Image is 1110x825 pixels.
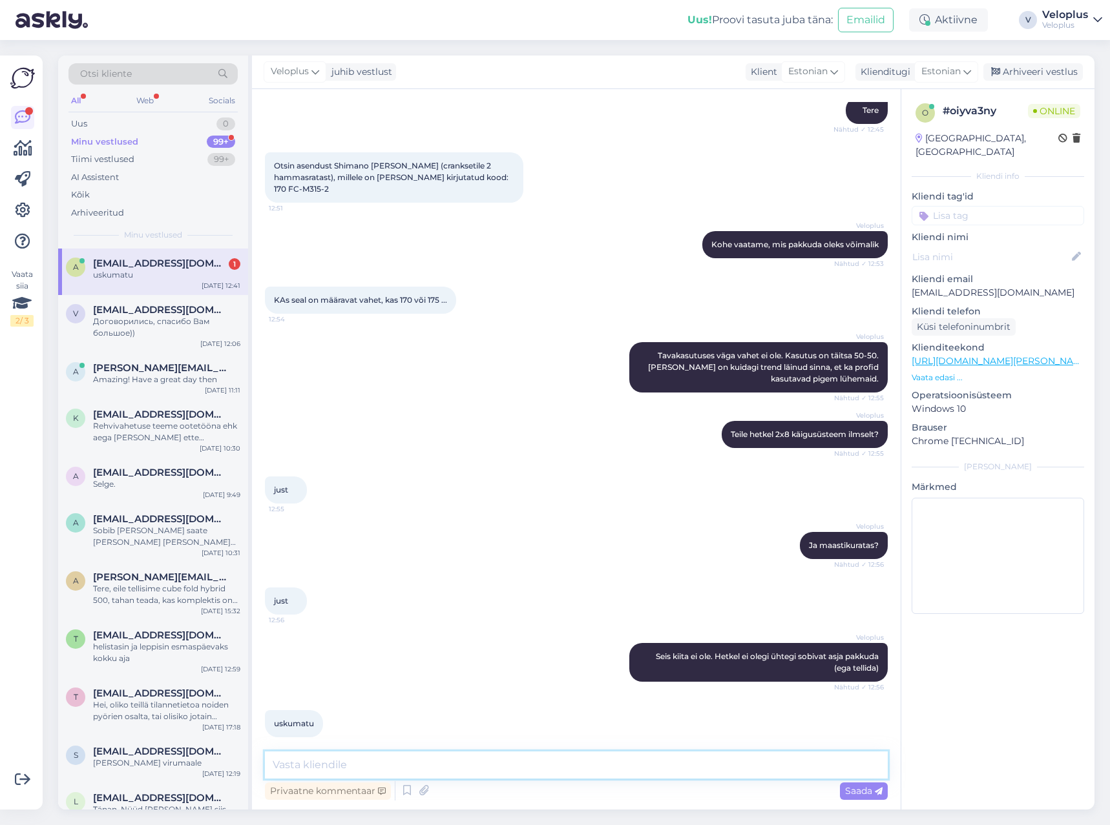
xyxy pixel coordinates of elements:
div: [DATE] 9:49 [203,490,240,500]
span: Otsin asendust Shimano [PERSON_NAME] (cranksetile 2 hammasratast), millele on [PERSON_NAME] kirju... [274,161,510,194]
div: [DATE] 12:19 [202,769,240,779]
span: armin.vilms@yahoo.com [93,467,227,478]
div: 0 [216,117,235,130]
div: AI Assistent [71,171,119,184]
div: All [68,92,83,109]
span: Veloplus [835,633,884,642]
div: [PERSON_NAME] [912,461,1084,473]
span: l [74,797,78,806]
p: Kliendi tag'id [912,190,1084,203]
span: Kohe vaatame, mis pakkuda oleks võimalik [711,239,879,249]
span: v [73,309,78,318]
div: Договорились, спасибо Вам большое)) [93,316,240,339]
p: Kliendi nimi [912,230,1084,244]
span: a [73,262,79,272]
div: Kliendi info [912,170,1084,182]
div: uskumatu [93,269,240,281]
div: [PERSON_NAME] virumaale [93,757,240,769]
p: Windows 10 [912,402,1084,416]
span: a [73,471,79,481]
span: Ja maastikuratas? [809,540,879,550]
span: 12:54 [269,314,317,324]
span: 12:55 [269,504,317,514]
p: [EMAIL_ADDRESS][DOMAIN_NAME] [912,286,1084,300]
div: [GEOGRAPHIC_DATA], [GEOGRAPHIC_DATA] [916,132,1058,159]
span: Otsi kliente [80,67,132,81]
button: Emailid [838,8,894,32]
p: Chrome [TECHNICAL_ID] [912,434,1084,448]
span: 12:51 [269,203,317,213]
span: kairisaar@hotmail.com [93,409,227,420]
div: Arhiveeritud [71,207,124,219]
span: Minu vestlused [124,229,182,241]
div: 2 / 3 [10,315,34,327]
span: a [73,367,79,376]
span: k [73,413,79,423]
div: [DATE] 15:32 [201,606,240,616]
span: o [922,108,928,117]
p: Operatsioonisüsteem [912,389,1084,402]
a: VeloplusVeloplus [1042,10,1102,30]
div: Veloplus [1042,10,1088,20]
span: Teile hetkel 2x8 käigusüsteem ilmselt? [731,429,879,439]
span: Nähtud ✓ 12:56 [834,682,884,692]
div: V [1019,11,1037,29]
div: # oiyva3ny [943,103,1028,119]
span: Veloplus [835,411,884,420]
span: tuomas.ketonen@gmail.com [93,687,227,699]
div: Uus [71,117,87,130]
p: Märkmed [912,480,1084,494]
span: Veloplus [271,65,309,79]
span: Saada [845,785,883,797]
div: Klienditugi [855,65,910,79]
div: Vaata siia [10,269,34,327]
div: Socials [206,92,238,109]
a: [URL][DOMAIN_NAME][PERSON_NAME] [912,355,1090,367]
input: Lisa nimi [912,250,1069,264]
span: KAs seal on määravat vahet, kas 170 või 175 ... [274,295,447,305]
span: t [74,634,78,644]
div: juhib vestlust [326,65,392,79]
span: Veloplus [835,522,884,531]
div: Proovi tasuta juba täna: [687,12,833,28]
span: s [74,750,78,760]
span: 12:56 [269,615,317,625]
div: [DATE] 17:18 [202,722,240,732]
span: larinen.jouko@gmail.com [93,792,227,804]
img: Askly Logo [10,66,35,90]
span: Tere [863,105,879,115]
div: Kõik [71,188,90,201]
p: Kliendi email [912,272,1084,286]
span: armin.vilms@yahoo.com [93,513,227,525]
div: Tiimi vestlused [71,153,134,166]
span: adrian.preda93@gmail.com [93,362,227,374]
div: 1 [229,258,240,270]
p: Vaata edasi ... [912,372,1084,383]
div: [DATE] 10:30 [200,443,240,453]
span: Estonian [788,65,828,79]
div: Klient [746,65,777,79]
div: [DATE] 12:59 [201,664,240,674]
span: a [73,576,79,586]
div: helistasin ja leppisin esmaspäevaks kokku aja [93,641,240,664]
span: Nähtud ✓ 12:55 [834,449,884,458]
span: Online [1028,104,1080,118]
span: Veloplus [835,221,884,230]
div: Aktiivne [909,8,988,32]
div: Veloplus [1042,20,1088,30]
div: Minu vestlused [71,136,138,148]
div: Web [134,92,156,109]
input: Lisa tag [912,206,1084,225]
span: just [274,596,288,606]
div: Sobib [PERSON_NAME] saate [PERSON_NAME] [PERSON_NAME] juurde küsida. Oleksin väga tänulik. [93,525,240,548]
span: Nähtud ✓ 12:56 [834,560,884,569]
span: sanderosvet@outlook.com [93,746,227,757]
span: Estonian [921,65,961,79]
div: Rehvivahetuse teeme ootetööna ehk aega [PERSON_NAME] ette broneerida [93,420,240,443]
span: Nähtud ✓ 12:55 [834,393,884,403]
span: 12:59 [269,738,317,748]
div: [DATE] 12:06 [200,339,240,349]
div: Arhiveeri vestlus [983,63,1083,81]
span: Tavakasutuses väga vahet ei ole. Kasutus on täitsa 50-50. [PERSON_NAME] on kuidagi trend läinud s... [648,351,881,383]
div: Tere, eile tellisime cube fold hybrid 500, tahan teada, kas komplektis on laadija ka olemas? [93,583,240,606]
